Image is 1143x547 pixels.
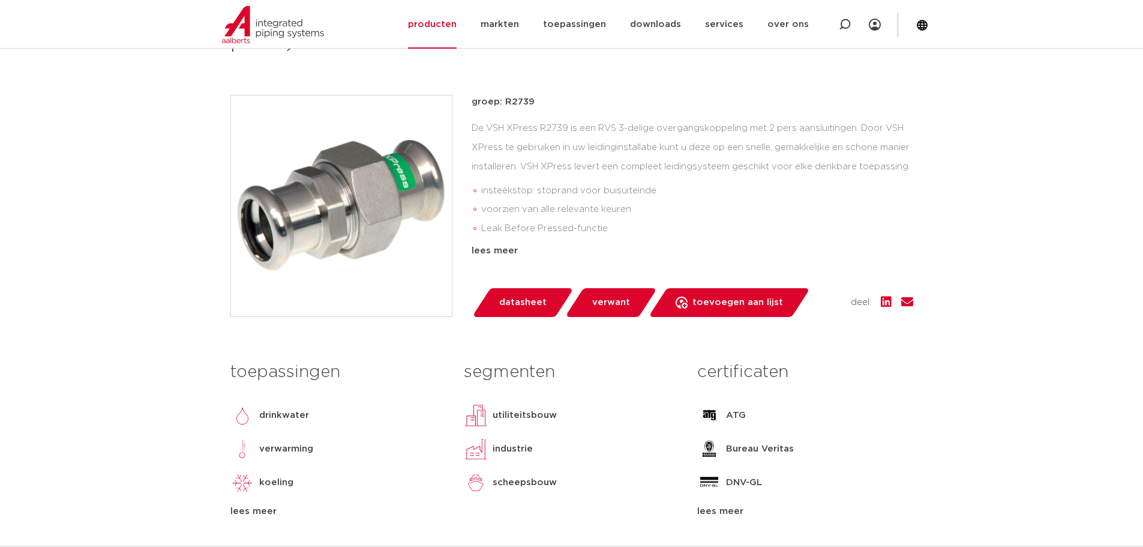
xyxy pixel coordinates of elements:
li: duidelijke herkenning van materiaal en afmeting [481,238,913,258]
a: verwant [565,288,657,317]
span: deel: [851,295,871,310]
p: industrie [493,442,533,456]
img: utiliteitsbouw [464,403,488,428]
p: verwarming [259,442,313,456]
p: groep: R2739 [472,95,913,109]
div: lees meer [230,504,446,519]
img: ATG [697,403,721,428]
h3: certificaten [697,360,913,384]
p: DNV-GL [726,476,762,490]
img: koeling [230,471,254,495]
p: Bureau Veritas [726,442,794,456]
img: Product Image for VSH XPress RVS 3-delige overgang (2 x press) [231,95,452,316]
p: scheepsbouw [493,476,557,490]
a: datasheet [472,288,574,317]
li: insteekstop: stoprand voor buisuiteinde [481,181,913,201]
div: lees meer [472,244,913,258]
li: voorzien van alle relevante keuren [481,200,913,219]
h3: toepassingen [230,360,446,384]
p: koeling [259,476,293,490]
div: De VSH XPress R2739 is een RVS 3-delige overgangskoppeling met 2 pers aansluitingen. Door VSH XPr... [472,119,913,239]
p: drinkwater [259,408,309,423]
span: verwant [592,293,630,312]
li: Leak Before Pressed-functie [481,219,913,238]
h3: segmenten [464,360,679,384]
div: lees meer [697,504,913,519]
span: datasheet [499,293,547,312]
img: scheepsbouw [464,471,488,495]
img: industrie [464,437,488,461]
span: toevoegen aan lijst [692,293,783,312]
p: utiliteitsbouw [493,408,557,423]
img: Bureau Veritas [697,437,721,461]
img: DNV-GL [697,471,721,495]
img: verwarming [230,437,254,461]
p: ATG [726,408,746,423]
img: drinkwater [230,403,254,428]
